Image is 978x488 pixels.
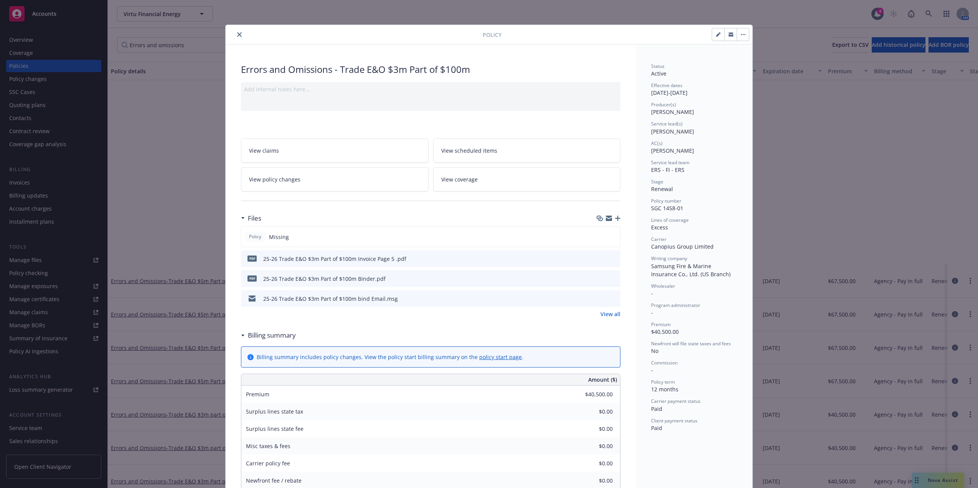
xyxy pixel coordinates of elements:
span: Active [651,70,666,77]
div: 25-26 Trade E&O $3m Part of $100m Binder.pdf [263,275,386,283]
span: pdf [247,275,257,281]
div: 25-26 Trade E&O $3m Part of $100m bind Email.msg [263,295,398,303]
button: close [235,30,244,39]
span: View coverage [441,175,478,183]
span: [PERSON_NAME] [651,147,694,154]
span: Stage [651,178,663,185]
a: View claims [241,138,429,163]
div: 25-26 Trade E&O $3m Part of $100m Invoice Page 5 .pdf [263,255,406,263]
span: Policy number [651,198,681,204]
span: - [651,290,653,297]
span: Carrier [651,236,666,242]
span: Paid [651,424,662,432]
span: Client payment status [651,417,698,424]
span: - [651,309,653,316]
span: Policy [247,233,263,240]
span: Carrier payment status [651,398,701,404]
span: Service lead(s) [651,120,683,127]
button: preview file [610,275,617,283]
div: Billing summary [241,330,296,340]
button: preview file [610,295,617,303]
input: 0.00 [567,475,617,486]
span: pdf [247,256,257,261]
span: - [651,366,653,374]
button: preview file [610,255,617,263]
button: download file [598,275,604,283]
span: Lines of coverage [651,217,689,223]
button: download file [598,255,604,263]
input: 0.00 [567,440,617,452]
span: AC(s) [651,140,663,147]
span: Writing company [651,255,687,262]
span: Misc taxes & fees [246,442,290,450]
button: download file [598,295,604,303]
span: Carrier policy fee [246,460,290,467]
div: Files [241,213,261,223]
h3: Files [248,213,261,223]
div: Errors and Omissions - Trade E&O $3m Part of $100m [241,63,620,76]
a: policy start page [479,353,522,361]
span: View policy changes [249,175,300,183]
span: View claims [249,147,279,155]
a: View all [600,310,620,318]
span: Missing [269,233,289,241]
span: Commission [651,359,678,366]
span: Effective dates [651,82,683,89]
div: [DATE] - [DATE] [651,82,737,97]
span: No [651,347,658,354]
span: $40,500.00 [651,328,679,335]
input: 0.00 [567,406,617,417]
span: Policy term [651,379,675,385]
input: 0.00 [567,458,617,469]
span: Surplus lines state fee [246,425,303,432]
span: [PERSON_NAME] [651,128,694,135]
span: Premium [246,391,269,398]
span: ERS - FI - ERS [651,166,684,173]
span: Policy [483,31,501,39]
span: Producer(s) [651,101,676,108]
span: Service lead team [651,159,689,166]
div: Excess [651,223,737,231]
span: View scheduled items [441,147,497,155]
span: Samsung Fire & Marine Insurance Co., Ltd. (US Branch) [651,262,731,278]
span: Newfront will file state taxes and fees [651,340,731,347]
span: Premium [651,321,671,328]
span: 12 months [651,386,678,393]
div: Add internal notes here... [244,85,617,93]
input: 0.00 [567,423,617,435]
span: Status [651,63,665,69]
a: View scheduled items [433,138,621,163]
span: SGC 1458-01 [651,204,683,212]
span: Renewal [651,185,673,193]
span: [PERSON_NAME] [651,108,694,115]
span: Program administrator [651,302,700,308]
span: Paid [651,405,662,412]
span: Newfront fee / rebate [246,477,302,484]
span: Amount ($) [588,376,617,384]
span: Wholesaler [651,283,675,289]
h3: Billing summary [248,330,296,340]
span: Surplus lines state tax [246,408,303,415]
span: Canopius Group Limited [651,243,714,250]
input: 0.00 [567,389,617,400]
a: View policy changes [241,167,429,191]
div: Billing summary includes policy changes. View the policy start billing summary on the . [257,353,523,361]
a: View coverage [433,167,621,191]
